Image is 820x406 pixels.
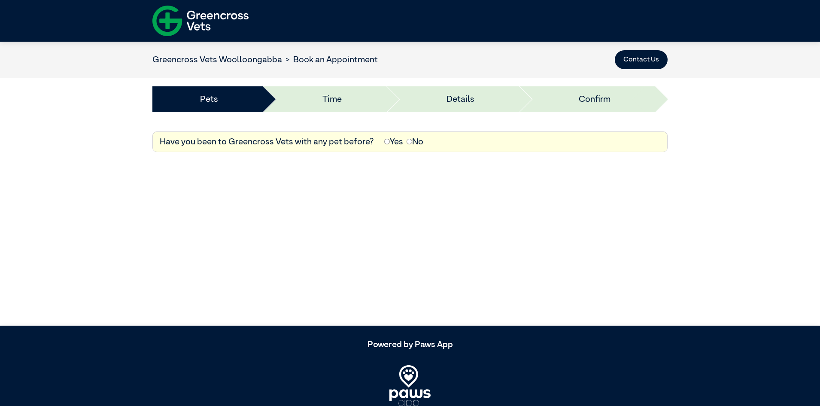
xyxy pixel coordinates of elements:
[384,135,403,148] label: Yes
[615,50,668,69] button: Contact Us
[282,53,378,66] li: Book an Appointment
[152,2,249,40] img: f-logo
[160,135,374,148] label: Have you been to Greencross Vets with any pet before?
[200,93,218,106] a: Pets
[407,139,412,144] input: No
[384,139,390,144] input: Yes
[152,339,668,350] h5: Powered by Paws App
[407,135,423,148] label: No
[152,55,282,64] a: Greencross Vets Woolloongabba
[152,53,378,66] nav: breadcrumb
